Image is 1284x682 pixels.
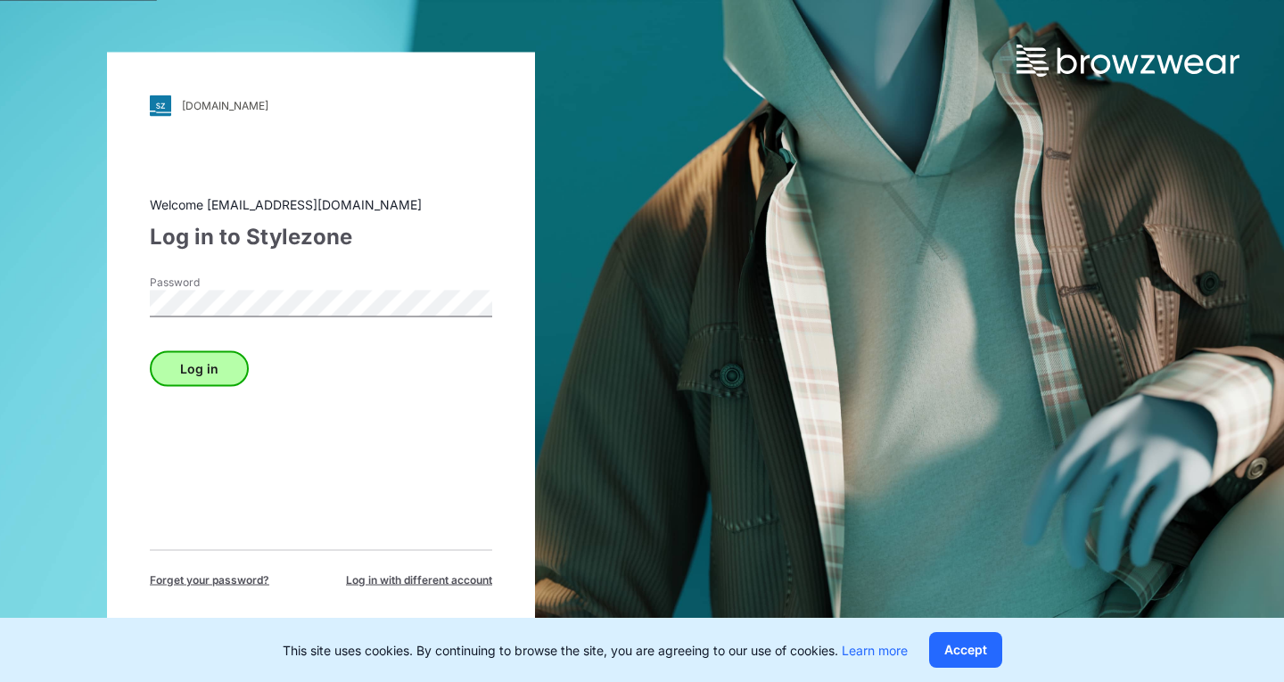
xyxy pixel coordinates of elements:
[1017,45,1239,77] img: browzwear-logo.73288ffb.svg
[283,641,908,660] p: This site uses cookies. By continuing to browse the site, you are agreeing to our use of cookies.
[346,571,492,588] span: Log in with different account
[150,274,275,290] label: Password
[929,632,1002,668] button: Accept
[150,571,269,588] span: Forget your password?
[842,643,908,658] a: Learn more
[150,350,249,386] button: Log in
[150,94,171,116] img: svg+xml;base64,PHN2ZyB3aWR0aD0iMjgiIGhlaWdodD0iMjgiIHZpZXdCb3g9IjAgMCAyOCAyOCIgZmlsbD0ibm9uZSIgeG...
[150,94,492,116] a: [DOMAIN_NAME]
[150,194,492,213] div: Welcome [EMAIL_ADDRESS][DOMAIN_NAME]
[182,99,268,112] div: [DOMAIN_NAME]
[150,220,492,252] div: Log in to Stylezone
